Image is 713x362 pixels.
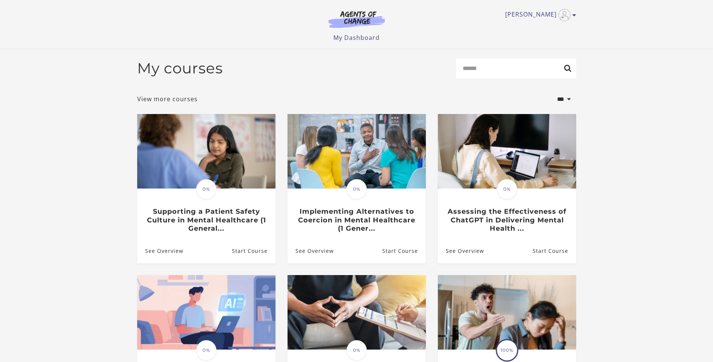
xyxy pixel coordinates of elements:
a: Supporting a Patient Safety Culture in Mental Healthcare (1 General...: Resume Course [232,239,275,263]
span: 0% [196,179,216,199]
a: Assessing the Effectiveness of ChatGPT in Delivering Mental Health ...: See Overview [438,239,484,263]
span: 0% [347,340,367,360]
a: Implementing Alternatives to Coercion in Mental Healthcare (1 Gener...: See Overview [288,239,334,263]
h2: My courses [137,59,223,77]
a: Supporting a Patient Safety Culture in Mental Healthcare (1 General...: See Overview [137,239,183,263]
span: 100% [497,340,517,360]
a: My Dashboard [333,33,380,42]
span: 0% [347,179,367,199]
span: 0% [196,340,216,360]
img: Agents of Change Logo [321,11,393,28]
a: View more courses [137,94,198,103]
a: Toggle menu [505,9,572,21]
h3: Assessing the Effectiveness of ChatGPT in Delivering Mental Health ... [446,207,568,233]
a: Implementing Alternatives to Coercion in Mental Healthcare (1 Gener...: Resume Course [382,239,425,263]
a: Assessing the Effectiveness of ChatGPT in Delivering Mental Health ...: Resume Course [532,239,576,263]
h3: Supporting a Patient Safety Culture in Mental Healthcare (1 General... [145,207,267,233]
span: 0% [497,179,517,199]
h3: Implementing Alternatives to Coercion in Mental Healthcare (1 Gener... [295,207,418,233]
